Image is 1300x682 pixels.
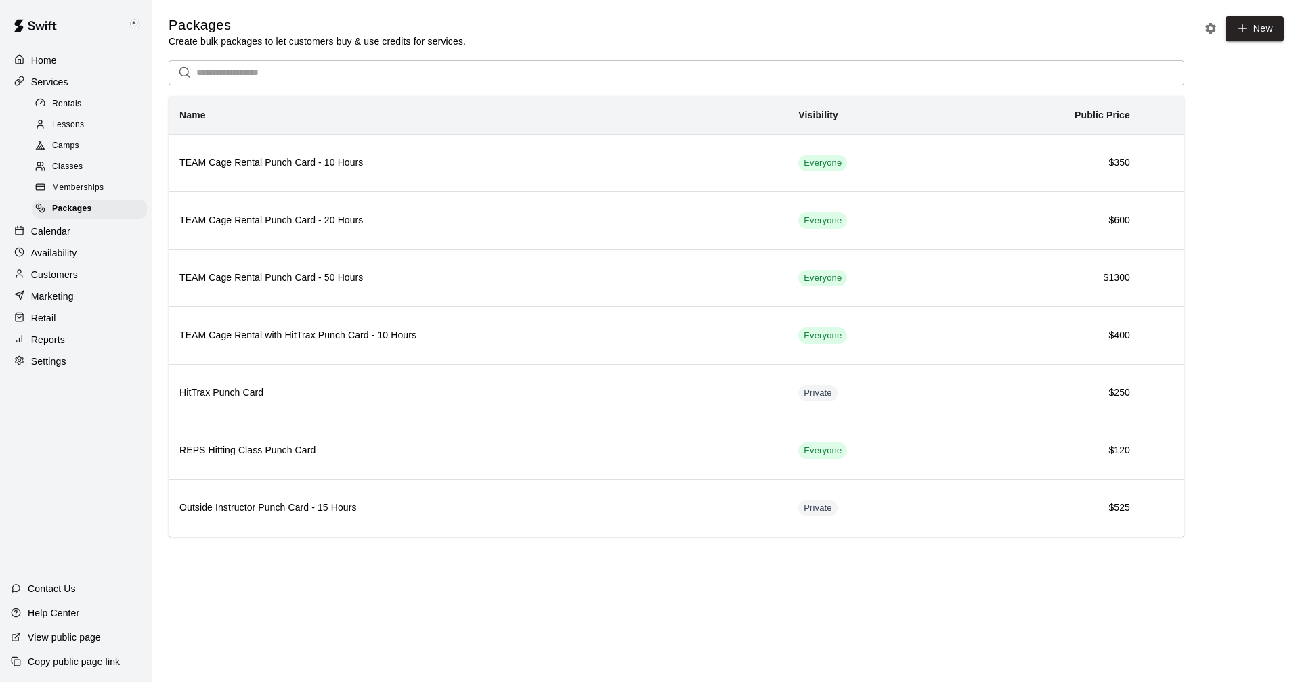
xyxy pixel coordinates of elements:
[32,158,147,177] div: Classes
[32,179,147,198] div: Memberships
[11,50,142,70] a: Home
[967,328,1130,343] h6: $400
[11,286,142,306] a: Marketing
[32,200,147,219] div: Packages
[798,212,847,229] div: This service is visible to all of your customers
[31,333,65,346] p: Reports
[798,500,838,516] div: This service is hidden, and can only be accessed via a direct link
[28,631,101,644] p: View public page
[32,137,147,156] div: Camps
[11,221,142,242] a: Calendar
[11,265,142,285] a: Customers
[798,329,847,342] span: Everyone
[52,118,85,132] span: Lessons
[967,156,1130,170] h6: $350
[32,157,152,178] a: Classes
[32,95,147,114] div: Rentals
[11,308,142,328] a: Retail
[798,157,847,170] span: Everyone
[179,213,777,228] h6: TEAM Cage Rental Punch Card - 20 Hours
[28,655,120,668] p: Copy public page link
[31,246,77,260] p: Availability
[169,96,1184,537] table: simple table
[127,16,143,32] img: Keith Brooks
[11,72,142,92] a: Services
[798,214,847,227] span: Everyone
[11,243,142,263] a: Availability
[179,110,206,120] b: Name
[52,97,82,111] span: Rentals
[967,443,1130,458] h6: $120
[32,93,152,114] a: Rentals
[1200,18,1221,39] button: Packages settings
[179,501,777,516] h6: Outside Instructor Punch Card - 15 Hours
[31,311,56,325] p: Retail
[798,387,838,400] span: Private
[798,272,847,285] span: Everyone
[28,582,76,595] p: Contact Us
[798,385,838,401] div: This service is hidden, and can only be accessed via a direct link
[798,270,847,286] div: This service is visible to all of your customers
[179,328,777,343] h6: TEAM Cage Rental with HitTrax Punch Card - 10 Hours
[967,213,1130,228] h6: $600
[28,606,79,620] p: Help Center
[31,225,70,238] p: Calendar
[179,271,777,286] h6: TEAM Cage Rental Punch Card - 50 Hours
[798,155,847,171] div: This service is visible to all of your customers
[798,327,847,344] div: This service is visible to all of your customers
[967,271,1130,286] h6: $1300
[798,110,838,120] b: Visibility
[31,75,68,89] p: Services
[52,202,92,216] span: Packages
[31,53,57,67] p: Home
[798,445,847,457] span: Everyone
[52,139,79,153] span: Camps
[1075,110,1130,120] b: Public Price
[52,181,104,195] span: Memberships
[32,114,152,135] a: Lessons
[31,290,74,303] p: Marketing
[124,11,152,38] div: Keith Brooks
[31,355,66,368] p: Settings
[798,502,838,515] span: Private
[32,136,152,157] a: Camps
[179,443,777,458] h6: REPS Hitting Class Punch Card
[967,501,1130,516] h6: $525
[169,35,466,48] p: Create bulk packages to let customers buy & use credits for services.
[1226,16,1284,41] a: New
[798,442,847,459] div: This service is visible to all of your customers
[179,156,777,170] h6: TEAM Cage Rental Punch Card - 10 Hours
[31,268,78,281] p: Customers
[169,16,466,35] h5: Packages
[967,386,1130,401] h6: $250
[32,116,147,135] div: Lessons
[179,386,777,401] h6: HitTrax Punch Card
[11,351,142,371] a: Settings
[32,178,152,199] a: Memberships
[32,199,152,220] a: Packages
[11,329,142,350] a: Reports
[52,160,83,174] span: Classes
